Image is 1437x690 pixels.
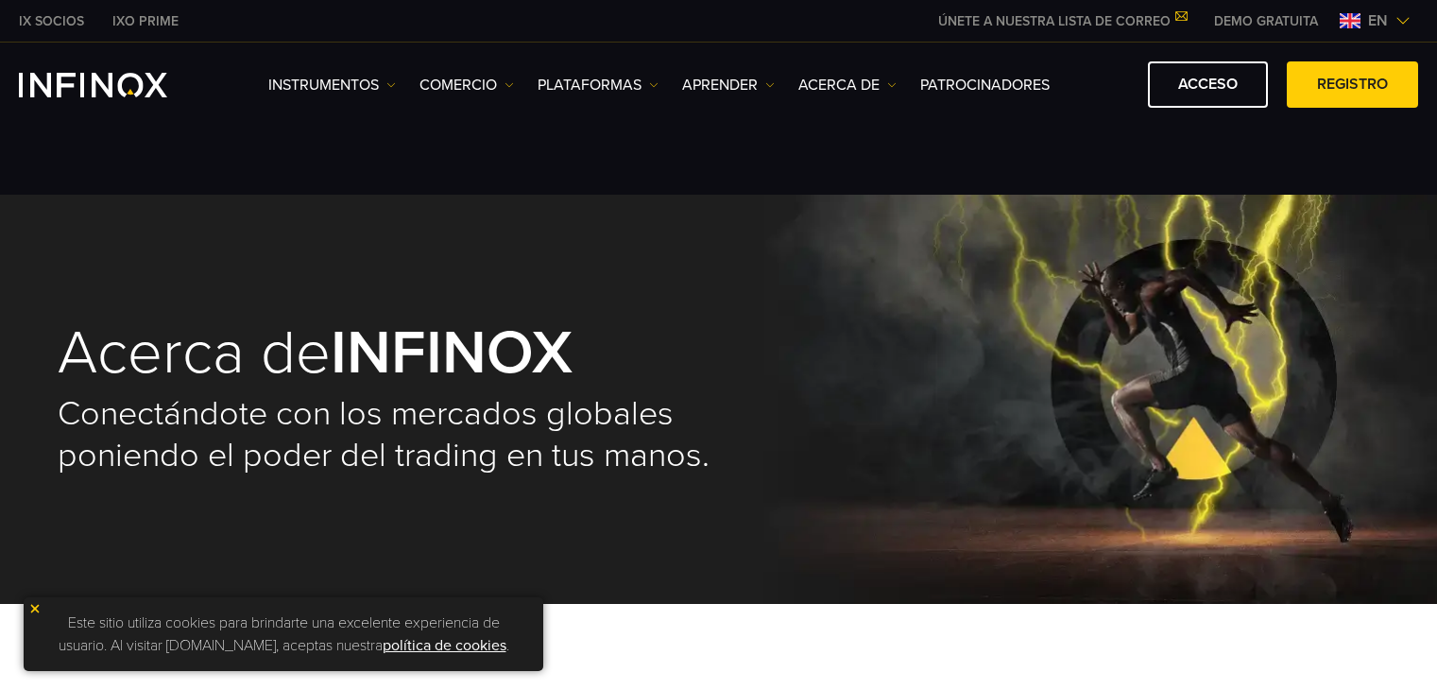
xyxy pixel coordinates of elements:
[98,11,193,31] a: INFINOX
[798,76,880,95] font: ACERCA DE
[682,74,775,96] a: Aprender
[1200,11,1332,31] a: MENÚ INFINOX
[682,76,758,95] font: Aprender
[58,393,710,475] font: Conectándote con los mercados globales poniendo el poder del trading en tus manos.
[268,74,396,96] a: Instrumentos
[938,13,1171,29] font: ÚNETE A NUESTRA LISTA DE CORREO
[920,74,1050,96] a: PATROCINADORES
[538,74,659,96] a: PLATAFORMAS
[1317,75,1388,94] font: REGISTRO
[59,613,500,655] font: Este sitio utiliza cookies para brindarte una excelente experiencia de usuario. Al visitar [DOMAI...
[798,74,897,96] a: ACERCA DE
[538,76,642,95] font: PLATAFORMAS
[268,76,379,95] font: Instrumentos
[1214,13,1318,29] font: DEMO GRATUITA
[5,11,98,31] a: INFINOX
[112,13,179,29] font: IXO PRIME
[924,13,1200,29] a: ÚNETE A NUESTRA LISTA DE CORREO
[1368,11,1388,30] font: en
[1178,75,1238,94] font: ACCESO
[1148,61,1268,108] a: ACCESO
[19,13,84,29] font: IX SOCIOS
[19,73,212,97] a: Logotipo de INFINOX
[383,636,506,655] a: política de cookies
[506,636,509,655] font: .
[419,76,497,95] font: COMERCIO
[1287,61,1418,108] a: REGISTRO
[920,76,1050,95] font: PATROCINADORES
[28,602,42,615] img: icono de cierre amarillo
[58,316,331,390] font: Acerca de
[419,74,514,96] a: COMERCIO
[331,316,573,390] font: INFINOX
